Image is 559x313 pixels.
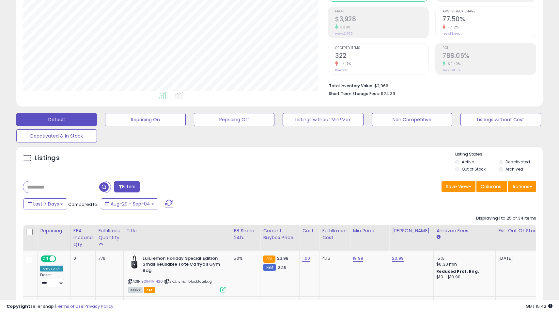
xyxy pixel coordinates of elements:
div: Cost [302,227,317,234]
label: Out of Stock [462,166,486,172]
span: All listings currently available for purchase on Amazon [128,287,143,293]
div: 776 [98,255,118,261]
strong: Copyright [7,303,30,309]
li: $2,966 [329,81,531,89]
div: 15% [436,255,490,261]
h2: 322 [335,52,428,61]
p: [DATE] [498,255,555,261]
div: Displaying 1 to 25 of 34 items [476,215,536,222]
span: 23.98 [277,255,289,261]
div: Amazon Fees [436,227,493,234]
button: Non Competitive [372,113,452,126]
small: Prev: 491.31% [443,68,460,72]
div: Title [126,227,228,234]
div: Amazon AI [40,266,63,272]
h5: Listings [35,154,60,163]
span: FBA [144,287,155,293]
span: $24.39 [381,91,395,97]
div: seller snap | | [7,304,113,310]
b: Total Inventory Value: [329,83,373,89]
button: Repricing Off [194,113,274,126]
div: Repricing [40,227,68,234]
b: Lululemon Holiday Special Edition Small Reusable Tote Carryall Gym Bag [143,255,222,275]
div: ASIN: [128,255,226,292]
small: Prev: 83.44% [443,32,460,36]
button: Listings without Min/Max [283,113,363,126]
a: B01N4AT420 [141,279,163,284]
label: Active [462,159,474,165]
div: $10 - $10.90 [436,274,490,280]
div: $0.30 min [436,261,490,267]
h2: $3,928 [335,15,428,24]
div: Preset: [40,273,66,288]
span: ON [41,256,50,261]
span: OFF [55,256,66,261]
div: Current Buybox Price [263,227,297,241]
button: Default [16,113,97,126]
b: Reduced Prof. Rng. [436,269,479,274]
span: Ordered Items [335,46,428,50]
span: Avg. Buybox Share [443,10,536,13]
label: Deactivated [505,159,530,165]
small: Prev: 336 [335,68,348,72]
span: Last 7 Days [33,201,59,207]
small: 60.40% [445,61,460,66]
small: Amazon Fees. [436,234,440,240]
button: Filters [114,181,140,192]
small: FBM [263,264,276,271]
div: FBA inbound Qty [73,227,93,248]
span: Profit [335,10,428,13]
button: Actions [508,181,536,192]
button: Aug-29 - Sep-04 [101,198,158,209]
span: Compared to: [68,201,98,207]
span: Aug-29 - Sep-04 [111,201,150,207]
span: 2025-09-12 15:42 GMT [526,303,552,309]
div: [PERSON_NAME] [392,227,431,234]
a: 23.99 [392,255,404,262]
button: Repricing On [105,113,186,126]
h2: 77.50% [443,15,536,24]
div: 0 [73,255,91,261]
button: Last 7 Days [23,198,67,209]
small: 3.39% [338,25,350,30]
div: Est. Out Of Stock Date [498,227,558,234]
div: 50% [234,255,255,261]
a: Terms of Use [56,303,84,309]
div: 4.15 [322,255,345,261]
div: Fulfillment Cost [322,227,347,241]
div: BB Share 24h. [234,227,257,241]
a: 1.00 [302,255,310,262]
b: Short Term Storage Fees: [329,91,380,96]
h2: 788.05% [443,52,536,61]
img: 31LpL03F54L._SL40_.jpg [128,255,141,269]
div: Fulfillable Quantity [98,227,121,241]
button: Columns [476,181,507,192]
span: ROI [443,46,536,50]
button: Deactivated & In Stock [16,129,97,142]
div: Min Price [353,227,386,234]
small: FBA [263,255,275,263]
small: -4.17% [338,61,351,66]
span: Columns [481,183,501,190]
small: Prev: $3,799 [335,32,353,36]
span: 22.9 [278,264,287,271]
button: Listings without Cost [460,113,541,126]
button: Save View [442,181,475,192]
p: Listing States: [455,151,543,157]
a: 19.99 [353,255,363,262]
small: -7.12% [445,25,458,30]
span: | SKU: smallblacktotebag [164,279,212,284]
a: Privacy Policy [85,303,113,309]
label: Archived [505,166,523,172]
